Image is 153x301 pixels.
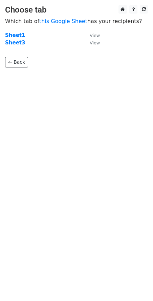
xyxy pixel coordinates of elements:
[83,32,100,38] a: View
[39,18,87,24] a: this Google Sheet
[5,5,148,15] h3: Choose tab
[90,33,100,38] small: View
[5,57,28,67] a: ← Back
[5,40,25,46] a: Sheet3
[5,32,25,38] a: Sheet1
[83,40,100,46] a: View
[5,18,148,25] p: Which tab of has your recipients?
[90,40,100,45] small: View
